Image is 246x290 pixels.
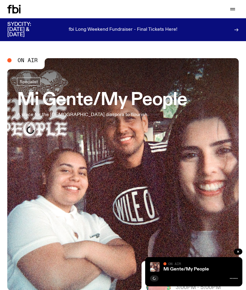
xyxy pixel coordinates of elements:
[20,79,38,84] span: Specialist
[17,78,187,138] a: Mi Gente/My PeopleA place for the [DEMOGRAPHIC_DATA] diaspora to flourish.
[17,92,187,109] h3: Mi Gente/My People
[163,267,209,272] a: Mi Gente/My People
[168,262,181,266] span: On Air
[69,27,177,33] p: fbi Long Weekend Fundraiser - Final Tickets Here!
[18,58,38,63] span: On Air
[17,78,41,86] a: Specialist
[7,22,46,37] h3: SYDCITY: [DATE] & [DATE]
[17,111,173,118] p: A place for the [DEMOGRAPHIC_DATA] diaspora to flourish.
